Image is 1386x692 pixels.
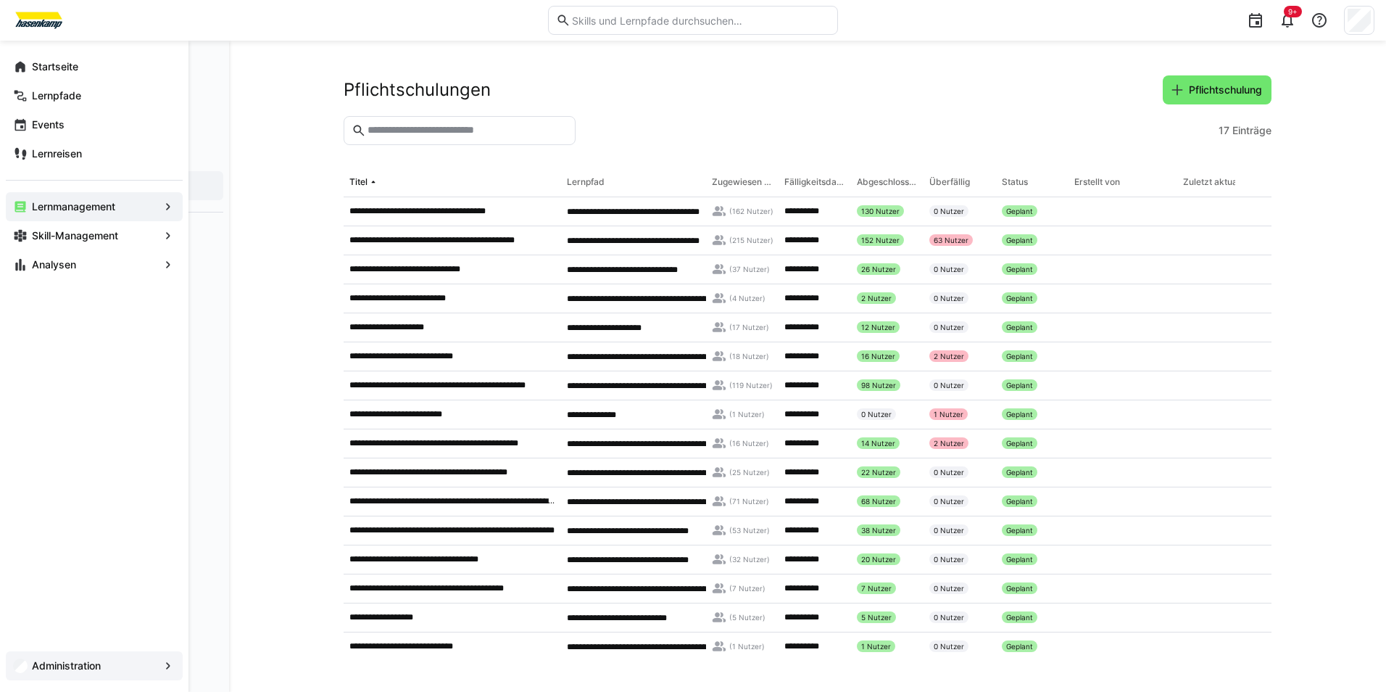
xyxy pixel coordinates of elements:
[1002,437,1037,449] div: Geplant
[857,350,900,362] div: 16 Nutzer
[1002,263,1037,275] div: Geplant
[729,583,765,593] span: (7 Nutzer)
[929,234,973,246] div: 63 Nutzer
[729,235,773,245] span: (215 Nutzer)
[349,176,368,188] div: Titel
[929,524,968,536] div: 0 Nutzer
[929,582,968,594] div: 0 Nutzer
[857,176,918,188] div: Abgeschlossen
[729,496,769,506] span: (71 Nutzer)
[1183,176,1269,188] div: Zuletzt aktualisiert von
[929,466,968,478] div: 0 Nutzer
[1002,408,1037,420] div: Geplant
[1002,495,1037,507] div: Geplant
[857,553,900,565] div: 20 Nutzer
[929,553,968,565] div: 0 Nutzer
[1187,83,1264,97] span: Pflichtschulung
[857,234,904,246] div: 152 Nutzer
[929,408,968,420] div: 1 Nutzer
[1002,176,1028,188] div: Status
[729,206,773,216] span: (162 Nutzer)
[784,176,845,188] div: Fälligkeitsdatum
[857,408,896,420] div: 0 Nutzer
[929,321,968,333] div: 0 Nutzer
[857,640,895,652] div: 1 Nutzer
[929,263,968,275] div: 0 Nutzer
[857,263,900,275] div: 26 Nutzer
[1002,292,1037,304] div: Geplant
[1002,205,1037,217] div: Geplant
[1002,553,1037,565] div: Geplant
[929,611,968,623] div: 0 Nutzer
[729,293,765,303] span: (4 Nutzer)
[1002,582,1037,594] div: Geplant
[729,554,770,564] span: (32 Nutzer)
[929,350,968,362] div: 2 Nutzer
[729,438,769,448] span: (16 Nutzer)
[1002,350,1037,362] div: Geplant
[729,612,765,622] span: (5 Nutzer)
[857,292,896,304] div: 2 Nutzer
[1002,640,1037,652] div: Geplant
[1002,379,1037,391] div: Geplant
[857,495,900,507] div: 68 Nutzer
[1002,321,1037,333] div: Geplant
[1219,123,1229,138] span: 17
[712,176,773,188] div: Zugewiesen an
[929,176,970,188] div: Überfällig
[567,176,605,188] div: Lernpfad
[729,380,773,390] span: (119 Nutzer)
[857,321,900,333] div: 12 Nutzer
[929,292,968,304] div: 0 Nutzer
[729,641,765,651] span: (1 Nutzer)
[1163,75,1271,104] button: Pflichtschulung
[1074,176,1120,188] div: Erstellt von
[857,582,896,594] div: 7 Nutzer
[570,14,830,27] input: Skills und Lernpfade durchsuchen…
[729,525,770,535] span: (53 Nutzer)
[1232,123,1271,138] span: Einträge
[1288,7,1298,16] span: 9+
[857,437,900,449] div: 14 Nutzer
[729,322,769,332] span: (17 Nutzer)
[857,466,900,478] div: 22 Nutzer
[729,351,769,361] span: (18 Nutzer)
[857,524,900,536] div: 38 Nutzer
[857,379,900,391] div: 98 Nutzer
[929,495,968,507] div: 0 Nutzer
[729,409,765,419] span: (1 Nutzer)
[344,79,491,101] h2: Pflichtschulungen
[729,467,770,477] span: (25 Nutzer)
[929,640,968,652] div: 0 Nutzer
[729,264,770,274] span: (37 Nutzer)
[857,205,904,217] div: 130 Nutzer
[1002,466,1037,478] div: Geplant
[1002,524,1037,536] div: Geplant
[929,437,968,449] div: 2 Nutzer
[929,205,968,217] div: 0 Nutzer
[1002,234,1037,246] div: Geplant
[1002,611,1037,623] div: Geplant
[929,379,968,391] div: 0 Nutzer
[857,611,896,623] div: 5 Nutzer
